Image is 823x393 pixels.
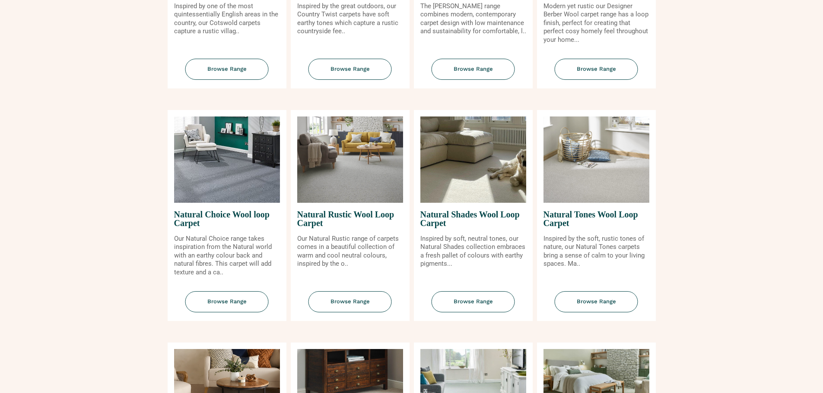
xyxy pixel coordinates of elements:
a: Browse Range [537,291,656,321]
span: Browse Range [555,291,638,312]
span: Natural Rustic Wool Loop Carpet [297,203,403,235]
span: Browse Range [185,291,269,312]
a: Browse Range [414,291,533,321]
img: Natural Tones Wool Loop Carpet [543,116,649,203]
p: Inspired by soft, neutral tones, our Natural Shades collection embraces a fresh pallet of colours... [420,235,526,268]
a: Browse Range [291,291,410,321]
p: Modern yet rustic our Designer Berber Wool carpet range has a loop finish, perfect for creating t... [543,2,649,44]
span: Browse Range [308,59,392,80]
a: Browse Range [168,291,286,321]
p: Inspired by the soft, rustic tones of nature, our Natural Tones carpets bring a sense of calm to ... [543,235,649,268]
a: Browse Range [414,59,533,88]
span: Browse Range [308,291,392,312]
p: Our Natural Choice range takes inspiration from the Natural world with an earthy colour back and ... [174,235,280,277]
p: The [PERSON_NAME] range combines modern, contemporary carpet design with low maintenance and sust... [420,2,526,36]
p: Inspired by one of the most quintessentially English areas in the country, our Cotswold carpets c... [174,2,280,36]
a: Browse Range [168,59,286,88]
span: Natural Choice Wool loop Carpet [174,203,280,235]
span: Browse Range [432,59,515,80]
span: Browse Range [185,59,269,80]
p: Our Natural Rustic range of carpets comes in a beautiful collection of warm and cool neutral colo... [297,235,403,268]
span: Natural Shades Wool Loop Carpet [420,203,526,235]
img: Natural Rustic Wool Loop Carpet [297,116,403,203]
a: Browse Range [537,59,656,88]
span: Browse Range [555,59,638,80]
a: Browse Range [291,59,410,88]
img: Natural Choice Wool loop Carpet [174,116,280,203]
img: Natural Shades Wool Loop Carpet [420,116,526,203]
span: Browse Range [432,291,515,312]
p: Inspired by the great outdoors, our Country Twist carpets have soft earthy tones which capture a ... [297,2,403,36]
span: Natural Tones Wool Loop Carpet [543,203,649,235]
